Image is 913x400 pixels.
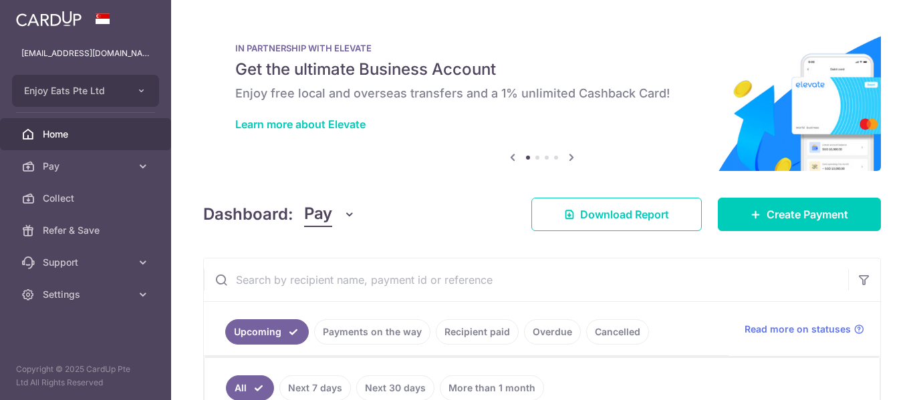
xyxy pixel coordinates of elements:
h4: Dashboard: [203,202,293,226]
a: Payments on the way [314,319,430,345]
a: Create Payment [718,198,881,231]
span: Pay [43,160,131,173]
a: Recipient paid [436,319,519,345]
a: Read more on statuses [745,323,864,336]
span: Home [43,128,131,141]
input: Search by recipient name, payment id or reference [204,258,848,301]
a: Upcoming [225,319,309,345]
span: Enjoy Eats Pte Ltd [24,84,123,97]
button: Pay [304,202,356,227]
img: Renovation banner [203,21,881,171]
span: Pay [304,202,332,227]
button: Enjoy Eats Pte Ltd [12,75,159,107]
span: Settings [43,288,131,301]
h5: Get the ultimate Business Account [235,59,849,80]
span: Refer & Save [43,224,131,237]
h6: Enjoy free local and overseas transfers and a 1% unlimited Cashback Card! [235,85,849,102]
span: Collect [43,192,131,205]
span: Download Report [580,206,669,222]
span: Support [43,256,131,269]
a: Download Report [531,198,702,231]
p: [EMAIL_ADDRESS][DOMAIN_NAME] [21,47,150,60]
a: Learn more about Elevate [235,118,366,131]
a: Cancelled [586,319,649,345]
span: Create Payment [767,206,848,222]
iframe: Opens a widget where you can find more information [827,360,900,393]
span: Read more on statuses [745,323,851,336]
img: CardUp [16,11,82,27]
p: IN PARTNERSHIP WITH ELEVATE [235,43,849,53]
a: Overdue [524,319,581,345]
